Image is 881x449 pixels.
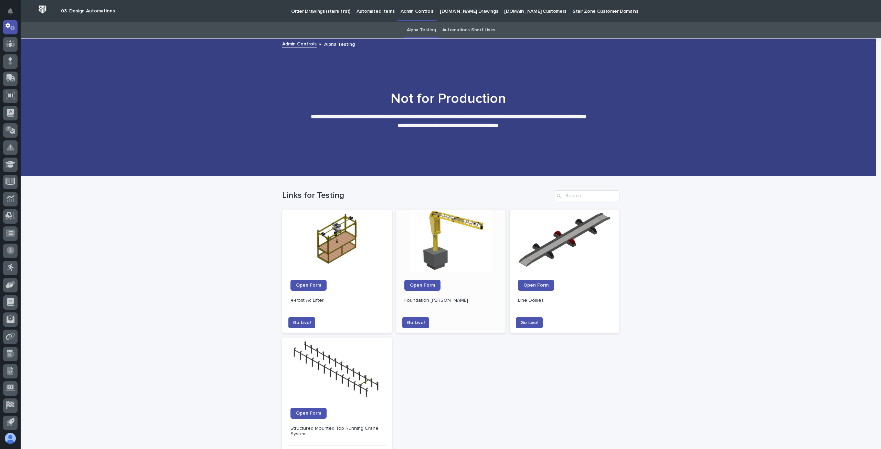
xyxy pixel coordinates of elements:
[3,4,18,19] button: Notifications
[410,283,435,288] span: Open Form
[402,317,429,328] button: Go Live!
[516,317,543,328] button: Go Live!
[407,319,425,326] span: Go Live!
[296,283,321,288] span: Open Form
[407,22,436,38] a: Alpha Testing
[324,40,355,47] p: Alpha Testing
[282,40,317,47] a: Admin Controls
[290,298,384,303] p: 4-Post Ac Lifter
[279,90,617,107] h1: Not for Production
[61,8,115,14] h2: 03. Design Automations
[36,3,49,16] img: Workspace Logo
[290,408,327,419] a: Open Form
[518,298,611,303] p: Line Dollies
[282,210,392,333] a: Open Form4-Post Ac LifterGo Live!
[442,22,495,38] a: Automations Short Links
[396,210,506,333] a: Open FormFoundation [PERSON_NAME]Go Live!
[520,319,538,326] span: Go Live!
[518,280,554,291] a: Open Form
[523,283,549,288] span: Open Form
[296,411,321,416] span: Open Form
[282,191,551,201] h1: Links for Testing
[404,280,440,291] a: Open Form
[290,426,384,437] p: Structured Mounted Top Running Crane System
[288,317,315,328] button: Go Live!
[293,319,311,326] span: Go Live!
[3,431,18,446] button: users-avatar
[554,190,619,201] input: Search
[9,8,18,19] div: Notifications
[510,210,619,333] a: Open FormLine DolliesGo Live!
[290,280,327,291] a: Open Form
[404,298,498,303] p: Foundation [PERSON_NAME]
